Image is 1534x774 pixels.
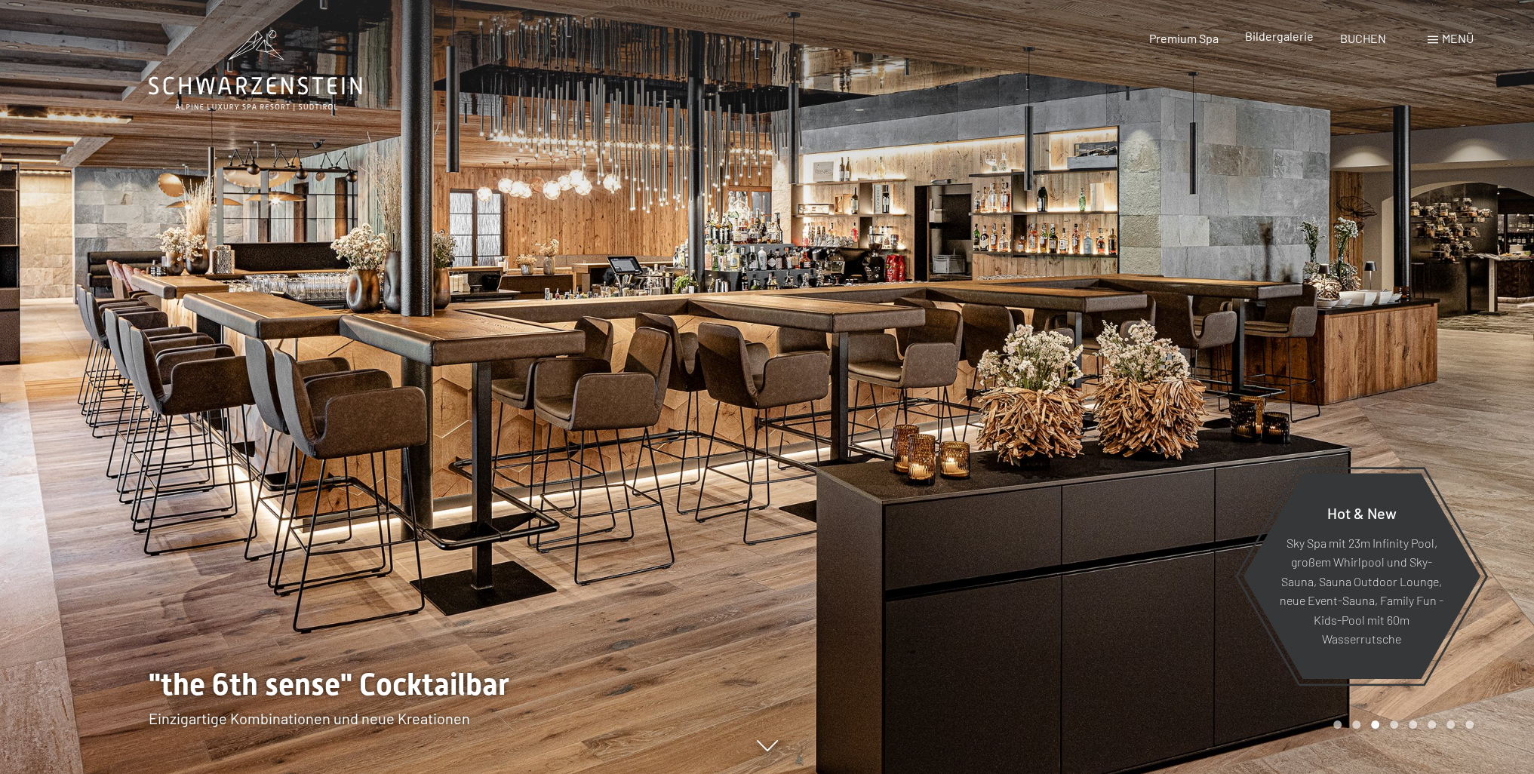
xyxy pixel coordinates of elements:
[1280,533,1443,649] p: Sky Spa mit 23m Infinity Pool, großem Whirlpool und Sky-Sauna, Sauna Outdoor Lounge, neue Event-S...
[1328,720,1474,729] div: Carousel Pagination
[1428,720,1436,729] div: Carousel Page 6
[1333,720,1342,729] div: Carousel Page 1
[1242,472,1481,680] a: Hot & New Sky Spa mit 23m Infinity Pool, großem Whirlpool und Sky-Sauna, Sauna Outdoor Lounge, ne...
[1148,31,1218,45] a: Premium Spa
[1465,720,1474,729] div: Carousel Page 8
[1340,31,1386,45] a: BUCHEN
[1245,29,1314,43] a: Bildergalerie
[1390,720,1398,729] div: Carousel Page 4
[1442,31,1474,45] span: Menü
[1409,720,1417,729] div: Carousel Page 5
[1352,720,1360,729] div: Carousel Page 2
[1371,720,1379,729] div: Carousel Page 3 (Current Slide)
[1446,720,1455,729] div: Carousel Page 7
[1327,503,1397,521] span: Hot & New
